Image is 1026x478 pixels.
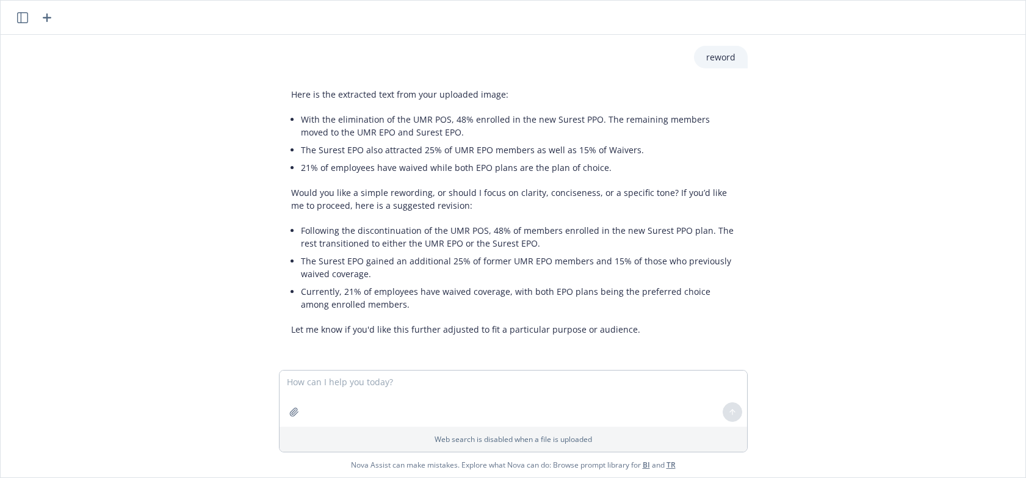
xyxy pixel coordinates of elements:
p: Here is the extracted text from your uploaded image: [291,88,735,101]
span: Nova Assist can make mistakes. Explore what Nova can do: Browse prompt library for and [5,452,1021,477]
li: 21% of employees have waived while both EPO plans are the plan of choice. [301,159,735,176]
p: Let me know if you'd like this further adjusted to fit a particular purpose or audience. [291,323,735,336]
li: Currently, 21% of employees have waived coverage, with both EPO plans being the preferred choice ... [301,283,735,313]
p: Would you like a simple rewording, or should I focus on clarity, conciseness, or a specific tone?... [291,186,735,212]
li: Following the discontinuation of the UMR POS, 48% of members enrolled in the new Surest PPO plan.... [301,222,735,252]
li: With the elimination of the UMR POS, 48% enrolled in the new Surest PPO. The remaining members mo... [301,110,735,141]
li: The Surest EPO gained an additional 25% of former UMR EPO members and 15% of those who previously... [301,252,735,283]
li: The Surest EPO also attracted 25% of UMR EPO members as well as 15% of Waivers. [301,141,735,159]
a: BI [643,460,650,470]
p: reword [706,51,735,63]
p: Web search is disabled when a file is uploaded [287,434,740,444]
a: TR [667,460,676,470]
